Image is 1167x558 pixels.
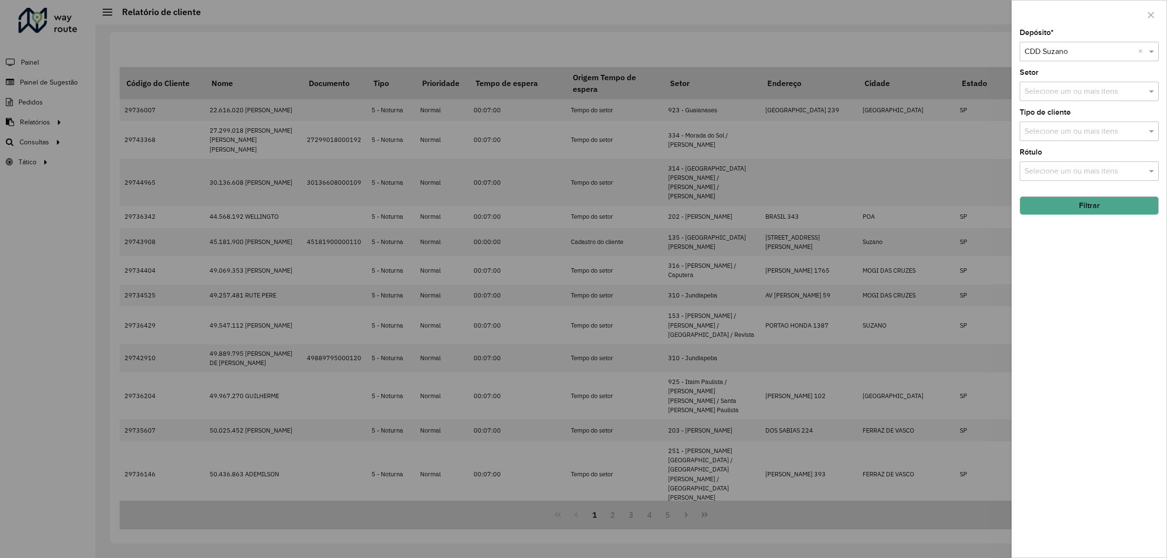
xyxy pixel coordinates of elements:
[1020,146,1042,158] label: Rótulo
[1020,196,1159,215] button: Filtrar
[1138,46,1147,57] span: Clear all
[1020,27,1054,38] label: Depósito
[1020,67,1039,78] label: Setor
[1020,106,1071,118] label: Tipo de cliente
